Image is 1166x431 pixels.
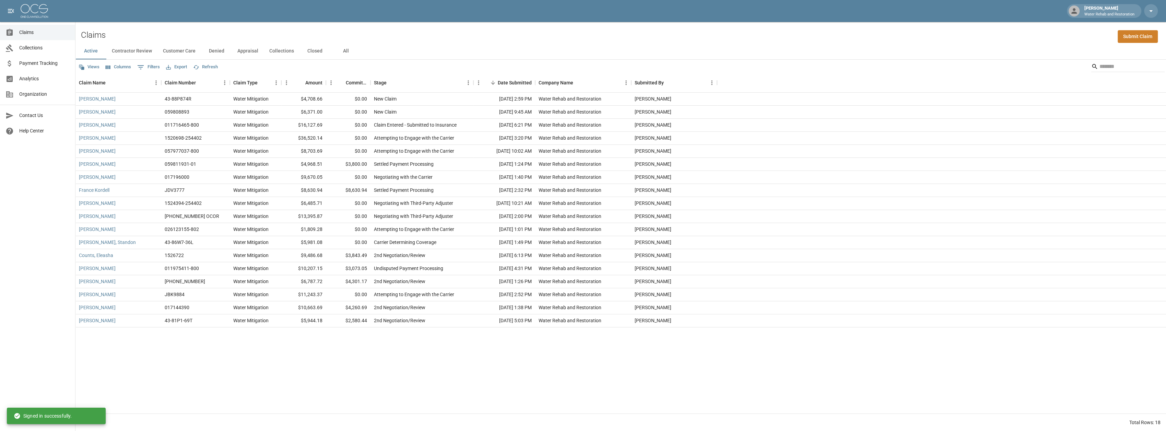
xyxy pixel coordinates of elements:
div: Water Mitigation [233,148,269,154]
div: dynamic tabs [75,43,1166,59]
button: Menu [621,78,631,88]
div: $2,580.44 [326,314,370,327]
div: 1520698-254402 [165,135,202,141]
div: Water Mitigation [233,135,269,141]
button: Sort [336,78,346,88]
button: Sort [488,78,498,88]
div: Water Mitigation [233,226,269,233]
div: Claim Number [161,73,230,92]
span: Contact Us [19,112,70,119]
div: Water Rehab and Restoration [539,317,601,324]
div: Water Mitigation [233,174,269,180]
div: 43-88P874R [165,95,191,102]
div: Undisputed Payment Processing [374,265,443,272]
button: Contractor Review [106,43,157,59]
div: Total Rows: 18 [1129,419,1161,426]
button: Closed [299,43,330,59]
div: Water Mitigation [233,200,269,207]
div: Terri W [635,200,671,207]
div: $10,207.15 [281,262,326,275]
div: $9,670.05 [281,171,326,184]
div: Water Rehab and Restoration [539,213,601,220]
div: Claim Entered - Submitted to Insurance [374,121,457,128]
a: [PERSON_NAME], Standon [79,239,136,246]
div: Water Rehab and Restoration [539,148,601,154]
a: [PERSON_NAME] [79,317,116,324]
div: [PERSON_NAME] [1082,5,1137,17]
div: Terri W [635,161,671,167]
div: [DATE] 6:13 PM [473,249,535,262]
div: 017144390 [165,304,189,311]
div: Committed Amount [346,73,367,92]
div: $4,260.69 [326,301,370,314]
div: 059808893 [165,108,189,115]
div: Terri W [635,95,671,102]
div: Date Submitted [473,73,535,92]
div: Claim Type [230,73,281,92]
div: [DATE] 3:20 PM [473,132,535,145]
div: 017196000 [165,174,189,180]
div: $13,395.87 [281,210,326,223]
a: [PERSON_NAME] [79,161,116,167]
div: 2nd Negotiation/Review [374,317,425,324]
div: [DATE] 10:02 AM [473,145,535,158]
a: [PERSON_NAME] [79,174,116,180]
div: [DATE] 1:38 PM [473,301,535,314]
div: $0.00 [326,145,370,158]
div: 1524394-254402 [165,200,202,207]
div: $3,843.49 [326,249,370,262]
div: [DATE] 5:03 PM [473,314,535,327]
div: Water Mitigation [233,108,269,115]
div: [DATE] 10:21 AM [473,197,535,210]
div: 1526722 [165,252,184,259]
p: Water Rehab and Restoration [1084,12,1134,18]
div: 026123155-802 [165,226,199,233]
h2: Claims [81,30,106,40]
div: [DATE] 2:32 PM [473,184,535,197]
div: Claim Name [79,73,106,92]
div: Terri W [635,135,671,141]
div: Terri W [635,108,671,115]
div: $4,708.66 [281,93,326,106]
div: $0.00 [326,236,370,249]
button: Sort [573,78,583,88]
button: Sort [296,78,305,88]
button: Sort [664,78,673,88]
div: Settled Payment Processing [374,161,434,167]
div: Water Rehab and Restoration [539,161,601,167]
div: $0.00 [326,93,370,106]
button: open drawer [4,4,18,18]
div: $0.00 [326,132,370,145]
span: Claims [19,29,70,36]
div: $9,486.68 [281,249,326,262]
a: [PERSON_NAME] [79,135,116,141]
div: $6,371.00 [281,106,326,119]
button: Export [164,62,189,72]
div: [DATE] 9:45 AM [473,106,535,119]
div: Company Name [539,73,573,92]
div: Settled Payment Processing [374,187,434,194]
div: New Claim [374,95,397,102]
div: $4,301.17 [326,275,370,288]
div: [DATE] 2:00 PM [473,210,535,223]
div: 2nd Negotiation/Review [374,304,425,311]
div: Water Rehab and Restoration [539,174,601,180]
div: Water Mitigation [233,265,269,272]
div: 057977037-800 [165,148,199,154]
button: Show filters [136,62,162,73]
div: 011716465-800 [165,121,199,128]
div: Attempting to Engage with the Carrier [374,148,454,154]
button: Sort [387,78,396,88]
a: Counts, Eleasha [79,252,113,259]
button: Sort [258,78,267,88]
div: [DATE] 4:31 PM [473,262,535,275]
div: Negotiating with Third-Party Adjuster [374,200,453,207]
div: Water Mitigation [233,317,269,324]
div: Attempting to Engage with the Carrier [374,226,454,233]
div: [DATE] 2:59 PM [473,93,535,106]
div: Water Mitigation [233,161,269,167]
button: Active [75,43,106,59]
div: [DATE] 1:01 PM [473,223,535,236]
button: Menu [463,78,473,88]
div: [DATE] 2:52 PM [473,288,535,301]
